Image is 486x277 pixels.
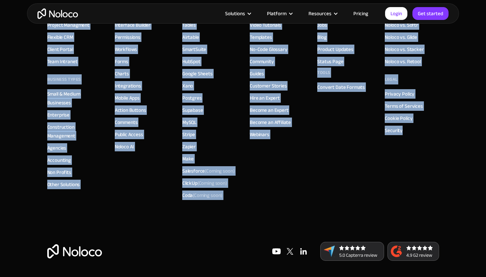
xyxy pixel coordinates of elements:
[385,102,423,110] a: Terms of Services
[217,9,259,18] div: Solutions
[47,74,81,84] div: BUSINESS TYPES
[182,130,195,139] a: Stripe
[300,9,345,18] div: Resources
[317,21,327,29] a: Jobs
[250,130,269,139] a: Webinars
[182,45,207,54] a: SmartSuite
[182,191,222,200] div: Coda
[47,33,73,42] a: Flexible CRM
[182,33,199,42] a: Airtable
[193,191,222,200] span: (Coming soon)
[47,110,70,119] a: Enterprise
[317,68,330,78] div: Tools
[267,9,287,18] div: Platform
[182,81,193,90] a: Xano
[115,57,128,66] a: Forms
[47,168,71,177] a: Non Profits
[115,94,140,102] a: Mobile Apps
[182,94,202,102] a: Postgres
[250,94,280,102] a: Hire an Expert
[385,33,417,42] a: Noloco vs. Glide
[259,9,300,18] div: Platform
[385,7,407,20] a: Login
[115,33,140,42] a: Permissions
[225,9,245,18] div: Solutions
[250,69,264,78] a: Guides
[182,57,200,66] a: HubSpot
[47,156,71,165] a: Accounting
[385,21,418,29] a: Noloco vs. Softr
[115,130,143,139] a: Public Access
[115,21,151,29] a: Interface Builder
[250,118,291,127] a: Become an Affiliate
[345,9,377,18] a: Pricing
[250,21,281,29] a: Video Tutorials
[182,167,235,175] div: Salesforce
[197,178,227,188] span: (Coming soon)
[115,69,129,78] a: Charts
[385,126,403,135] a: Security
[115,81,141,90] a: Integrations
[250,45,288,54] a: No-Code Glossary
[385,74,398,84] div: Legal
[250,81,287,90] a: Customer Stories
[182,118,196,127] a: MySQL
[47,45,73,54] a: Client Portal
[385,114,412,123] a: Cookie Policy
[47,180,80,189] a: Other Solutions
[47,90,101,107] a: Small & Medium Businesses
[182,179,227,187] div: ClickUp
[115,106,146,115] a: Action Buttons
[385,45,424,54] a: Noloco vs. Stacker
[182,142,196,151] a: Zapier
[385,90,414,98] a: Privacy Policy
[47,123,101,140] a: Construction Management
[250,33,272,42] a: Templates
[47,57,78,66] a: Team Intranet
[37,8,78,19] a: home
[182,106,203,115] a: Supabase
[250,106,289,115] a: Become an Expert
[182,69,213,78] a: Google Sheets
[317,83,365,92] a: Convert Date Formats
[250,57,274,66] a: Community
[47,144,66,152] a: Agencies
[385,57,421,66] a: Noloco vs. Retool
[115,142,134,151] a: Noloco AI
[412,7,449,20] a: Get started
[317,57,343,66] a: Status Page
[308,9,331,18] div: Resources
[205,166,235,176] span: (Coming soon)
[115,45,137,54] a: Workflows
[317,33,326,42] a: Blog
[317,45,353,54] a: Product Updates
[47,21,89,29] a: Project Managment
[182,154,194,163] a: Make
[182,21,196,29] a: Tables
[115,118,138,127] a: Comments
